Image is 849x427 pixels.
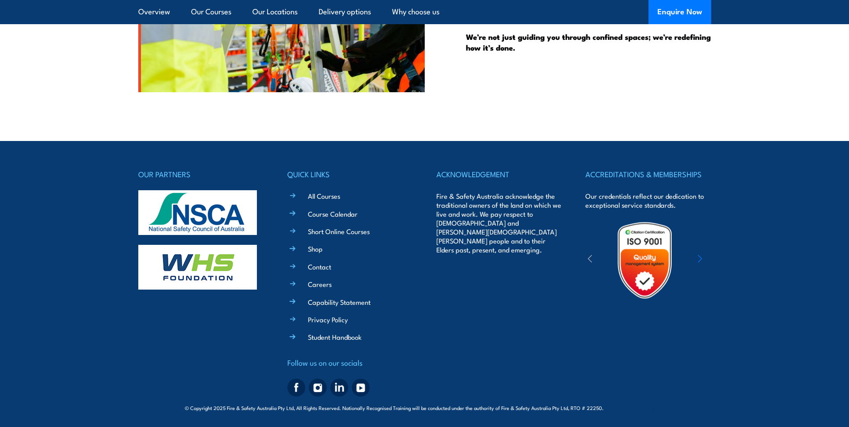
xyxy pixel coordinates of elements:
[287,356,413,369] h4: Follow us on our socials
[138,245,257,290] img: whs-logo-footer
[466,31,711,53] strong: We’re not just guiding you through confined spaces; we’re redefining how it’s done.
[308,279,332,289] a: Careers
[308,262,331,271] a: Contact
[308,332,362,342] a: Student Handbook
[308,315,348,324] a: Privacy Policy
[308,297,371,307] a: Capability Statement
[585,192,711,209] p: Our credentials reflect our dedication to exceptional service standards.
[287,168,413,180] h4: QUICK LINKS
[308,191,340,201] a: All Courses
[436,192,562,254] p: Fire & Safety Australia acknowledge the traditional owners of the land on which we live and work....
[614,404,664,411] span: Site:
[308,226,370,236] a: Short Online Courses
[185,403,664,412] span: © Copyright 2025 Fire & Safety Australia Pty Ltd, All Rights Reserved. Nationally Recognised Trai...
[585,168,711,180] h4: ACCREDITATIONS & MEMBERSHIPS
[308,244,323,253] a: Shop
[684,245,762,276] img: ewpa-logo
[436,168,562,180] h4: ACKNOWLEDGEMENT
[308,209,358,218] a: Course Calendar
[606,221,684,299] img: Untitled design (19)
[138,190,257,235] img: nsca-logo-footer
[138,168,264,180] h4: OUR PARTNERS
[633,403,664,412] a: KND Digital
